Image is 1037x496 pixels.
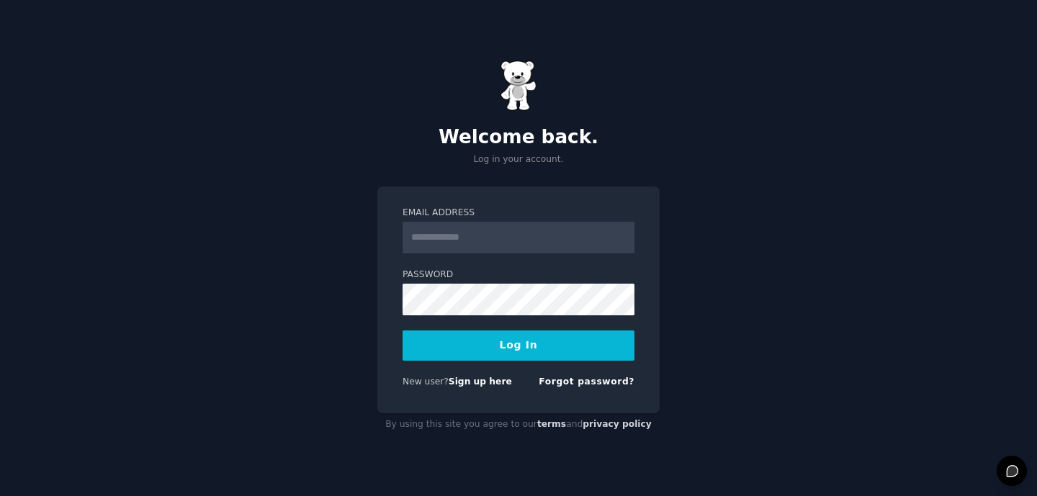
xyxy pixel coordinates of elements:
[500,60,537,111] img: Gummy Bear
[403,207,634,220] label: Email Address
[583,419,652,429] a: privacy policy
[377,126,660,149] h2: Welcome back.
[403,376,449,387] span: New user?
[537,419,566,429] a: terms
[403,269,634,281] label: Password
[377,413,660,436] div: By using this site you agree to our and
[377,153,660,166] p: Log in your account.
[449,376,512,387] a: Sign up here
[539,376,634,387] a: Forgot password?
[403,330,634,361] button: Log In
